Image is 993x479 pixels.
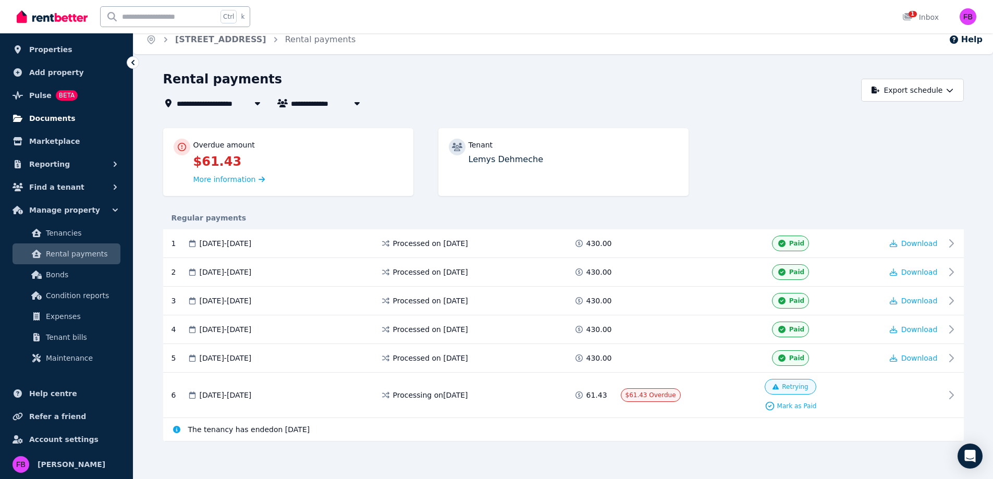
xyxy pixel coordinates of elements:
[171,350,187,366] div: 5
[901,325,938,334] span: Download
[960,8,976,25] img: Freya Bramwell
[171,379,187,411] div: 6
[861,79,964,102] button: Export schedule
[586,353,612,363] span: 430.00
[171,322,187,337] div: 4
[29,135,80,148] span: Marketplace
[13,306,120,327] a: Expenses
[393,390,468,400] span: Processing on [DATE]
[46,352,116,364] span: Maintenance
[393,238,468,249] span: Processed on [DATE]
[29,410,86,423] span: Refer a friend
[29,387,77,400] span: Help centre
[46,268,116,281] span: Bonds
[171,293,187,309] div: 3
[8,85,125,106] a: PulseBETA
[777,402,817,410] span: Mark as Paid
[586,390,607,400] span: 61.43
[29,43,72,56] span: Properties
[29,112,76,125] span: Documents
[241,13,244,21] span: k
[890,353,938,363] button: Download
[13,285,120,306] a: Condition reports
[586,267,612,277] span: 430.00
[789,297,804,305] span: Paid
[200,238,252,249] span: [DATE] - [DATE]
[789,239,804,248] span: Paid
[586,296,612,306] span: 430.00
[13,348,120,369] a: Maintenance
[29,66,84,79] span: Add property
[901,268,938,276] span: Download
[200,324,252,335] span: [DATE] - [DATE]
[13,456,29,473] img: Freya Bramwell
[200,353,252,363] span: [DATE] - [DATE]
[8,154,125,175] button: Reporting
[46,227,116,239] span: Tenancies
[949,33,983,46] button: Help
[133,25,368,54] nav: Breadcrumb
[193,175,256,183] span: More information
[393,267,468,277] span: Processed on [DATE]
[29,204,100,216] span: Manage property
[13,243,120,264] a: Rental payments
[782,383,808,391] span: Retrying
[8,383,125,404] a: Help centre
[29,158,70,170] span: Reporting
[171,264,187,280] div: 2
[393,324,468,335] span: Processed on [DATE]
[46,310,116,323] span: Expenses
[8,429,125,450] a: Account settings
[46,248,116,260] span: Rental payments
[8,177,125,198] button: Find a tenant
[193,153,403,170] p: $61.43
[626,391,676,399] span: $61.43 Overdue
[17,9,88,24] img: RentBetter
[8,131,125,152] a: Marketplace
[171,236,187,251] div: 1
[789,354,804,362] span: Paid
[200,267,252,277] span: [DATE] - [DATE]
[393,353,468,363] span: Processed on [DATE]
[13,223,120,243] a: Tenancies
[789,268,804,276] span: Paid
[285,34,356,44] a: Rental payments
[901,354,938,362] span: Download
[890,324,938,335] button: Download
[909,11,917,17] span: 1
[193,140,255,150] p: Overdue amount
[46,289,116,302] span: Condition reports
[13,264,120,285] a: Bonds
[8,406,125,427] a: Refer a friend
[393,296,468,306] span: Processed on [DATE]
[469,153,678,166] p: Lemys Dehmeche
[901,297,938,305] span: Download
[586,238,612,249] span: 430.00
[8,200,125,220] button: Manage property
[8,62,125,83] a: Add property
[890,267,938,277] button: Download
[56,90,78,101] span: BETA
[789,325,804,334] span: Paid
[29,181,84,193] span: Find a tenant
[188,424,310,435] span: The tenancy has ended on [DATE]
[175,34,266,44] a: [STREET_ADDRESS]
[890,296,938,306] button: Download
[29,433,99,446] span: Account settings
[8,39,125,60] a: Properties
[902,12,939,22] div: Inbox
[890,238,938,249] button: Download
[38,458,105,471] span: [PERSON_NAME]
[200,296,252,306] span: [DATE] - [DATE]
[220,10,237,23] span: Ctrl
[163,71,283,88] h1: Rental payments
[469,140,493,150] p: Tenant
[958,444,983,469] div: Open Intercom Messenger
[163,213,964,223] div: Regular payments
[13,327,120,348] a: Tenant bills
[8,108,125,129] a: Documents
[29,89,52,102] span: Pulse
[200,390,252,400] span: [DATE] - [DATE]
[586,324,612,335] span: 430.00
[46,331,116,343] span: Tenant bills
